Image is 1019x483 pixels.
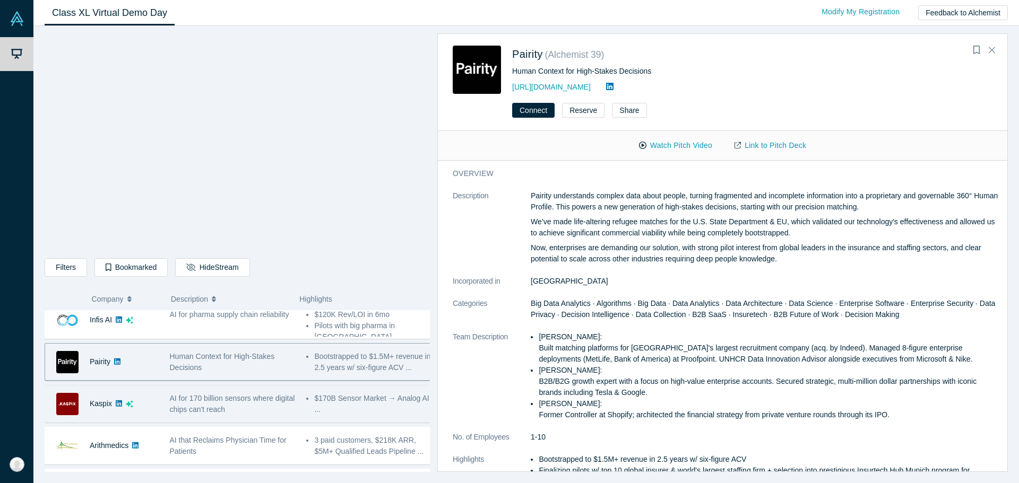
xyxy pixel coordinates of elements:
[453,432,531,454] dt: No. of Employees
[171,288,288,310] button: Description
[45,34,429,250] iframe: Alchemist Class XL Demo Day: Vault
[453,190,531,276] dt: Description
[918,5,1008,20] button: Feedback to Alchemist
[56,309,79,331] img: Infis AI's Logo
[170,394,295,414] span: AI for 170 billion sensors where digital chips can't reach
[45,258,87,277] button: Filters
[531,299,995,319] span: Big Data Analytics · Algorithms · Big Data · Data Analytics · Data Architecture · Data Science · ...
[539,398,1000,420] li: [PERSON_NAME]: Former Controller at Shopify; architected the financial strategy from private vent...
[299,295,332,303] span: Highlights
[170,310,289,319] span: AI for pharma supply chain reliability
[56,351,79,373] img: Pairity's Logo
[90,399,112,408] a: Kaspix
[92,288,124,310] span: Company
[171,288,208,310] span: Description
[90,357,110,366] a: Pairity
[723,136,817,155] a: Link to Pitch Deck
[531,190,1000,213] p: Pairity understands complex data about people, turning fragmented and incomplete information into...
[453,331,531,432] dt: Team Description
[810,3,911,21] a: Modify My Registration
[453,46,501,94] img: Pairity's Logo
[562,103,605,118] button: Reserve
[612,103,646,118] button: Share
[531,242,1000,265] p: Now, enterprises are demanding our solution, with strong pilot interest from global leaders in th...
[545,49,605,60] small: ( Alchemist 39 )
[539,365,1000,398] li: [PERSON_NAME]: B2B/B2G growth expert with a focus on high-value enterprise accounts. Secured stra...
[531,432,1000,443] dd: 1-10
[92,288,160,310] button: Company
[94,258,168,277] button: Bookmarked
[90,441,128,450] a: Arithmedics
[984,42,1000,59] button: Close
[539,454,1000,465] li: Bootstrapped to $1.5M+ revenue in 2.5 years w/ six-figure ACV
[453,276,531,298] dt: Incorporated in
[512,48,543,60] a: Pairity
[314,351,431,373] li: Bootstrapped to $1.5M+ revenue in 2.5 years w/ six-figure ACV ...
[531,216,1000,239] p: We’ve made life-altering refugee matches for the U.S. State Department & EU, which validated our ...
[628,136,723,155] button: Watch Pitch Video
[453,298,531,331] dt: Categories
[56,435,79,457] img: Arithmedics's Logo
[453,168,986,179] h3: overview
[314,309,431,320] li: $120K Rev/LOI in 6mo
[314,435,431,457] li: 3 paid customers, $218K ARR, $5M+ Qualified Leads Pipeline ...
[314,393,431,415] li: $170B Sensor Market → Analog AI; ...
[56,393,79,415] img: Kaspix's Logo
[969,43,984,58] button: Bookmark
[512,66,866,77] div: Human Context for High-Stakes Decisions
[175,258,249,277] button: HideStream
[10,457,24,472] img: Vlad Stoicescu's Account
[90,315,112,324] a: Infis AI
[531,276,1000,287] dd: [GEOGRAPHIC_DATA]
[126,317,133,324] svg: dsa ai sparkles
[170,352,275,372] span: Human Context for High-Stakes Decisions
[512,103,555,118] button: Connect
[512,83,591,91] a: [URL][DOMAIN_NAME]
[10,11,24,26] img: Alchemist Vault Logo
[314,320,431,343] li: Pilots with big pharma in [GEOGRAPHIC_DATA] ...
[539,331,1000,365] li: [PERSON_NAME]: Built matching platforms for [GEOGRAPHIC_DATA]'s largest recruitment company (acq....
[170,436,287,455] span: AI that Reclaims Physician Time for Patients
[126,400,133,408] svg: dsa ai sparkles
[45,1,175,25] a: Class XL Virtual Demo Day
